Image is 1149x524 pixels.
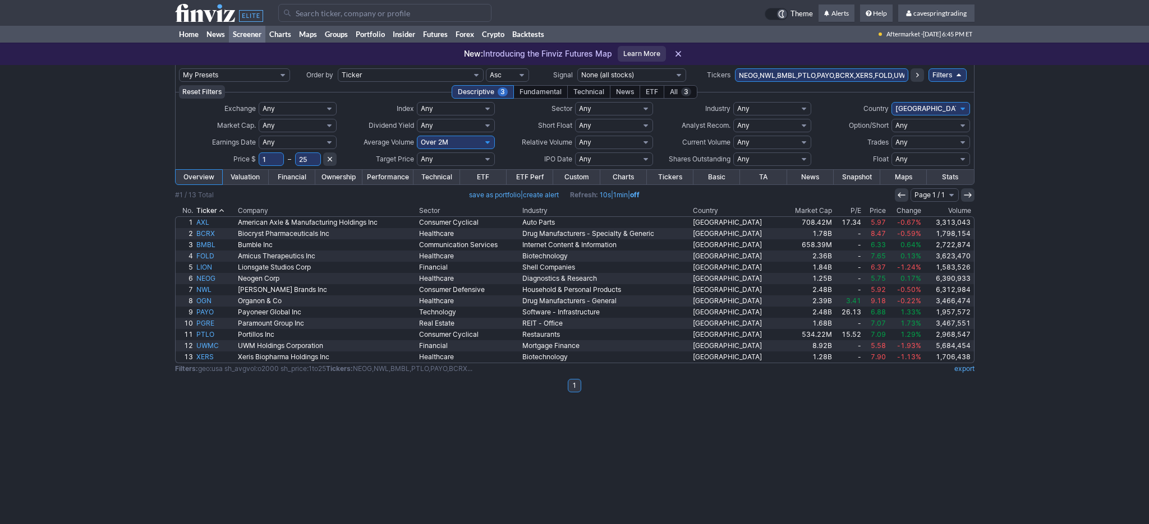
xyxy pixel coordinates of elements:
[236,295,417,307] a: Organon & Co
[521,251,691,262] a: Biotechnology
[923,228,973,239] a: 1,798,154
[315,170,362,184] a: Ownership
[195,262,237,273] a: LION
[897,285,921,294] span: -0.50%
[647,170,693,184] a: Tickers
[871,240,886,249] span: 6.33
[212,138,256,146] span: Earnings Date
[834,318,863,329] a: -
[236,239,417,251] a: Bumble Inc
[681,87,691,96] span: 3
[222,170,269,184] a: Valuation
[867,138,889,146] span: Trades
[176,217,195,228] a: 1
[897,341,921,350] span: -1.93%
[705,104,730,113] span: Industry
[682,121,730,129] span: Analyst Recom.
[923,251,973,262] a: 3,623,470
[783,340,834,351] a: 8.92B
[863,104,889,113] span: Country
[897,263,921,271] span: -1.24%
[229,26,265,43] a: Screener
[236,205,417,216] th: Company
[783,351,834,363] a: 1.28B
[553,71,573,79] span: Signal
[570,191,598,199] b: Refresh:
[923,239,973,251] a: 2,722,874
[417,205,521,216] th: Sector
[464,48,612,59] p: Introducing the Finviz Futures Map
[834,217,863,228] a: 17.34
[389,26,419,43] a: Insider
[417,340,521,351] a: Financial
[873,155,889,163] span: Float
[860,4,893,22] a: Help
[224,104,256,113] span: Exchange
[236,228,417,239] a: Biocryst Pharmaceuticals Inc
[478,26,508,43] a: Crypto
[573,379,576,392] b: 1
[900,330,921,338] span: 1.29%
[397,104,414,113] span: Index
[176,351,195,363] a: 13
[265,26,295,43] a: Charts
[362,170,413,184] a: Performance
[567,85,610,99] div: Technical
[691,217,783,228] a: [GEOGRAPHIC_DATA]
[521,340,691,351] a: Mortgage Finance
[691,251,783,262] a: [GEOGRAPHIC_DATA]
[417,251,521,262] a: Healthcare
[863,351,888,363] a: 7.90
[834,205,863,216] th: P/E
[176,239,195,251] a: 3
[284,152,295,166] td: –
[863,262,888,273] a: 6.37
[176,273,195,284] a: 6
[236,284,417,295] a: [PERSON_NAME] Brands Inc
[521,273,691,284] a: Diagnostics & Research
[691,329,783,340] a: [GEOGRAPHIC_DATA]
[783,307,834,318] a: 2.48B
[888,228,923,239] a: -0.59%
[691,262,783,273] a: [GEOGRAPHIC_DATA]
[834,170,880,184] a: Snapshot
[691,228,783,239] a: [GEOGRAPHIC_DATA]
[568,379,581,392] a: 1
[306,71,333,79] span: Order by
[175,363,923,374] td: geo:usa sh_avgvol:o2000 sh_price:1to25 NEOG,NWL,BMBL,PTLO,PAYO,BCRX...
[613,191,628,199] a: 1min
[691,239,783,251] a: [GEOGRAPHIC_DATA]
[783,205,834,216] th: Market Cap
[888,351,923,363] a: -1.13%
[176,228,195,239] a: 2
[783,329,834,340] a: 534.22M
[551,104,572,113] span: Sector
[923,318,973,329] a: 3,467,551
[871,274,886,282] span: 5.75
[871,263,886,271] span: 6.37
[452,26,478,43] a: Forex
[834,329,863,340] a: 15.52
[176,262,195,273] a: 5
[888,329,923,340] a: 1.29%
[834,284,863,295] a: -
[790,8,813,20] span: Theme
[195,351,237,363] a: XERS
[236,273,417,284] a: Neogen Corp
[834,340,863,351] a: -
[508,26,548,43] a: Backtests
[176,340,195,351] a: 12
[923,329,973,340] a: 2,968,547
[863,329,888,340] a: 7.09
[783,318,834,329] a: 1.68B
[521,318,691,329] a: REIT - Office
[888,318,923,329] a: 1.73%
[923,295,973,307] a: 3,466,474
[834,273,863,284] a: -
[640,85,664,99] div: ETF
[923,351,973,363] a: 1,706,438
[886,26,923,43] span: Aftermarket ·
[236,217,417,228] a: American Axle & Manufacturing Holdings Inc
[507,170,553,184] a: ETF Perf
[691,284,783,295] a: [GEOGRAPHIC_DATA]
